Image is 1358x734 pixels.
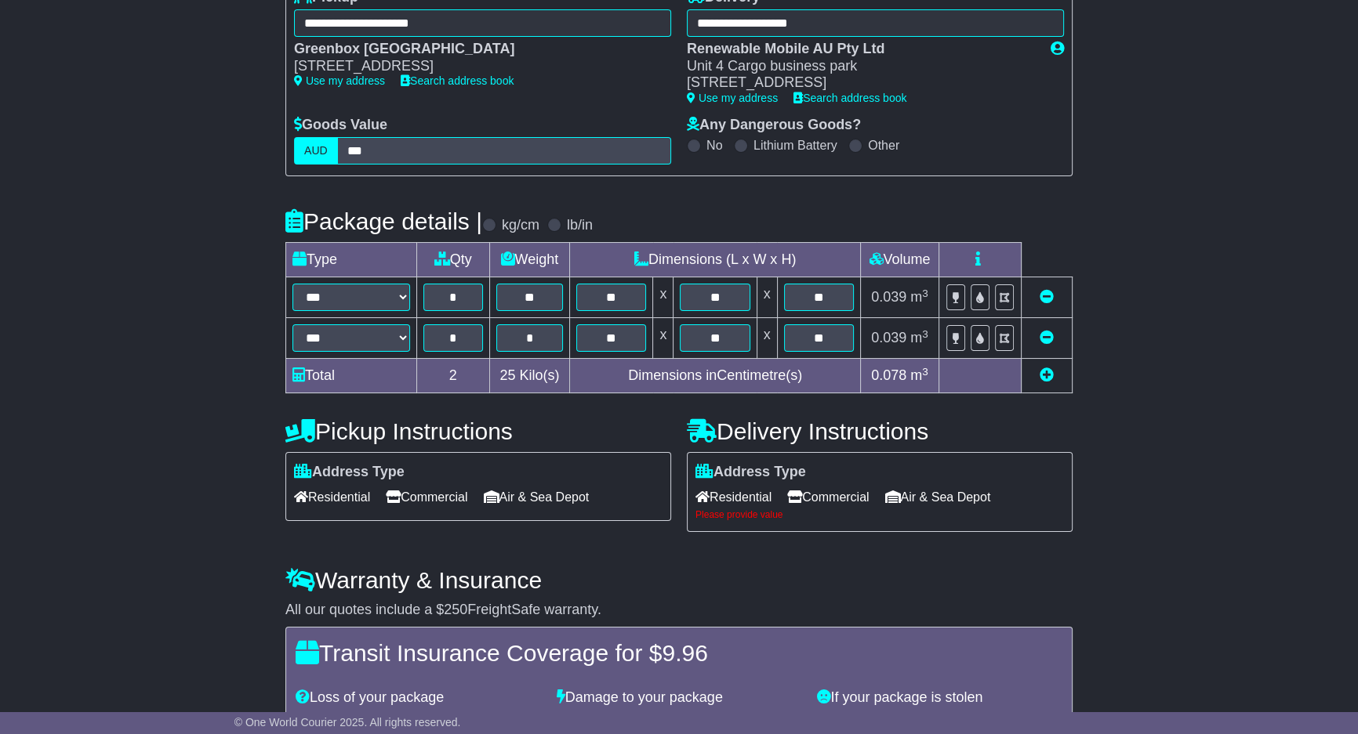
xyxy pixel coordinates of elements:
label: AUD [294,137,338,165]
span: Commercial [386,485,467,509]
span: 250 [444,602,467,617]
td: x [757,277,777,318]
span: Residential [294,485,370,509]
label: Address Type [294,464,405,481]
span: 0.078 [871,367,906,383]
span: Air & Sea Depot [484,485,590,509]
span: Residential [695,485,772,509]
a: Remove this item [1040,330,1054,345]
div: [STREET_ADDRESS] [294,58,655,75]
td: Dimensions (L x W x H) [570,243,861,277]
div: Loss of your package [288,689,549,707]
h4: Transit Insurance Coverage for $ [296,640,1062,666]
div: Damage to your package [549,689,810,707]
td: Total [286,359,417,393]
sup: 3 [922,287,928,299]
span: © One World Courier 2025. All rights reserved. [234,716,461,729]
h4: Pickup Instructions [285,418,671,444]
span: m [910,330,928,345]
a: Add new item [1040,367,1054,383]
td: x [653,318,674,359]
h4: Delivery Instructions [687,418,1073,444]
a: Search address book [793,92,906,104]
a: Use my address [687,92,778,104]
div: All our quotes include a $ FreightSafe warranty. [285,602,1073,619]
label: Goods Value [294,117,387,134]
sup: 3 [922,366,928,378]
td: x [653,277,674,318]
span: m [910,289,928,305]
label: Address Type [695,464,806,481]
td: Volume [860,243,939,277]
a: Remove this item [1040,289,1054,305]
div: If your package is stolen [809,689,1070,707]
span: 0.039 [871,289,906,305]
h4: Warranty & Insurance [285,567,1073,593]
td: Type [286,243,417,277]
label: Other [868,138,899,153]
div: Renewable Mobile AU Pty Ltd [687,41,1035,58]
label: Any Dangerous Goods? [687,117,861,134]
td: Qty [417,243,490,277]
td: 2 [417,359,490,393]
h4: Package details | [285,208,482,234]
label: Lithium Battery [753,138,837,153]
td: Kilo(s) [489,359,570,393]
sup: 3 [922,328,928,340]
label: kg/cm [502,217,539,234]
span: 0.039 [871,330,906,345]
span: 25 [499,367,515,383]
label: lb/in [567,217,593,234]
td: Dimensions in Centimetre(s) [570,359,861,393]
span: 9.96 [662,640,707,666]
div: Greenbox [GEOGRAPHIC_DATA] [294,41,655,58]
td: x [757,318,777,359]
a: Search address book [401,74,514,87]
span: Air & Sea Depot [885,485,991,509]
span: m [910,367,928,383]
div: [STREET_ADDRESS] [687,74,1035,92]
label: No [706,138,722,153]
div: Unit 4 Cargo business park [687,58,1035,75]
span: Commercial [787,485,869,509]
div: Please provide value [695,509,1064,520]
a: Use my address [294,74,385,87]
td: Weight [489,243,570,277]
